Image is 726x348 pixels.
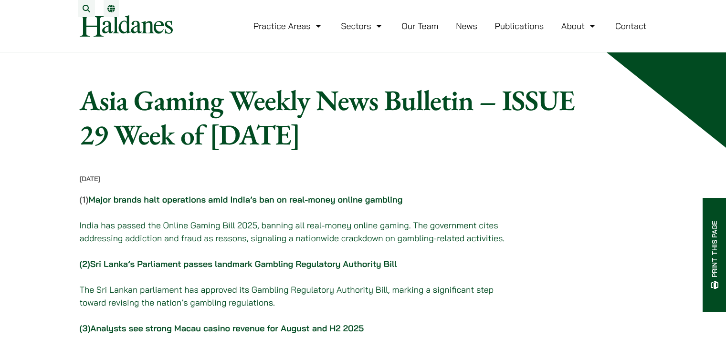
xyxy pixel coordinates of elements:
[495,20,544,31] a: Publications
[615,20,647,31] a: Contact
[80,283,505,309] p: The Sri Lankan parliament has approved its Gambling Regulatory Authority Bill, marking a signific...
[561,20,598,31] a: About
[80,219,505,245] p: India has passed the Online Gaming Bill 2025, banning all real-money online gaming. The governmen...
[90,258,397,269] a: Sri Lanka’s Parliament passes landmark Gambling Regulatory Authority Bill
[456,20,477,31] a: News
[80,174,101,183] time: [DATE]
[88,194,402,205] a: Major brands halt operations amid India’s ban on real-money online gambling
[341,20,384,31] a: Sectors
[80,15,173,37] img: Logo of Haldanes
[253,20,324,31] a: Practice Areas
[401,20,438,31] a: Our Team
[107,5,115,12] a: Switch to EN
[80,258,90,269] strong: (2)
[90,323,364,334] a: Analysts see strong Macau casino revenue for August and H2 2025
[80,194,403,205] strong: (1)
[80,83,575,152] h1: Asia Gaming Weekly News Bulletin – ISSUE 29 Week of [DATE]
[80,323,91,334] strong: (3)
